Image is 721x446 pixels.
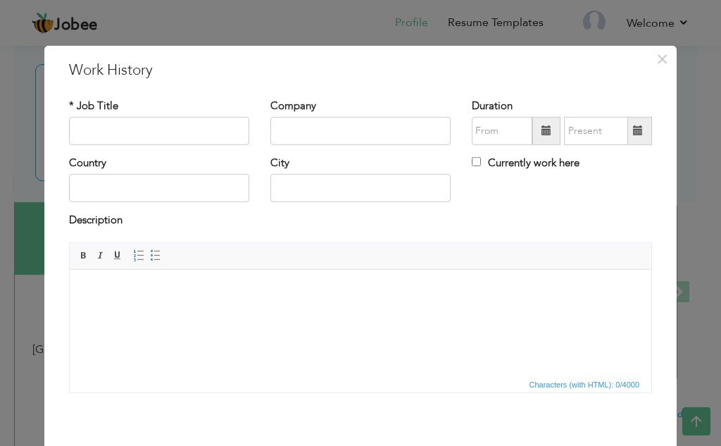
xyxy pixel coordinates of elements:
[472,156,579,171] label: Currently work here
[527,378,643,391] span: Characters (with HTML): 0/4000
[93,248,108,264] a: Italic
[70,270,651,376] iframe: Rich Text Editor, workEditor
[69,98,118,113] label: * Job Title
[148,248,163,264] a: Insert/Remove Bulleted List
[656,46,668,71] span: ×
[472,157,481,166] input: Currently work here
[472,98,513,113] label: Duration
[270,156,289,171] label: City
[69,213,123,228] label: Description
[76,248,92,264] a: Bold
[131,248,146,264] a: Insert/Remove Numbered List
[651,47,673,70] button: Close
[69,59,652,80] h3: Work History
[527,378,644,391] div: Statistics
[564,117,628,145] input: Present
[472,117,532,145] input: From
[270,98,316,113] label: Company
[110,248,125,264] a: Underline
[69,156,106,171] label: Country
